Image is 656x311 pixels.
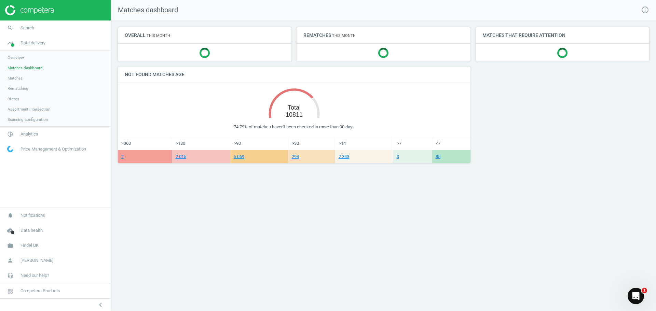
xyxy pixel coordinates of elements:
h4: Overall [118,27,177,43]
h4: Not found matches age [118,67,191,83]
span: Analytics [20,131,38,137]
span: 1 [642,288,647,293]
td: >180 [172,137,230,150]
button: chevron_left [92,300,109,309]
a: info_outline [641,6,649,15]
a: 3 [397,154,399,159]
span: Rematching [8,86,28,91]
span: Notifications [20,212,45,218]
span: Price Management & Optimization [20,146,86,152]
a: 2 343 [339,154,349,159]
span: [PERSON_NAME] [20,257,53,264]
a: 2 [121,154,124,159]
i: search [4,22,17,34]
h4: Rematches [297,27,363,43]
i: pie_chart_outlined [4,128,17,141]
span: Need our help? [20,272,49,279]
i: person [4,254,17,267]
i: cloud_done [4,224,17,237]
span: Findel UK [20,242,39,249]
a: 2 015 [176,154,186,159]
td: >30 [288,137,335,150]
small: This month [332,33,356,38]
i: work [4,239,17,252]
span: Overview [8,55,24,60]
i: chevron_left [96,301,105,309]
span: Matches dashboard [111,5,178,15]
td: <7 [432,137,470,150]
span: Stores [8,96,19,102]
td: >7 [393,137,432,150]
span: Data delivery [20,40,45,46]
h4: Matches that require attention [476,27,572,43]
i: notifications [4,209,17,222]
td: >90 [230,137,288,150]
iframe: Intercom live chat [628,288,644,304]
i: timeline [4,37,17,50]
a: 6 069 [234,154,244,159]
td: >14 [335,137,393,150]
span: Assortment intersection [8,107,50,112]
small: This month [147,33,170,38]
tspan: Total [288,104,301,111]
tspan: 10811 [286,111,303,118]
td: >360 [118,137,172,150]
span: Matches [8,75,23,81]
span: Matches dashboard [8,65,43,71]
i: headset_mic [4,269,17,282]
span: Competera Products [20,288,60,294]
a: 85 [436,154,440,159]
span: Search [20,25,34,31]
span: Scanning configuration [8,117,48,122]
div: 74.79% of matches haven't been checked in more than 90 days [125,124,464,130]
a: 294 [292,154,299,159]
span: Data health [20,227,43,234]
i: info_outline [641,6,649,14]
img: wGWNvw8QSZomAAAAABJRU5ErkJggg== [7,146,13,152]
img: ajHJNr6hYgQAAAAASUVORK5CYII= [5,5,54,15]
